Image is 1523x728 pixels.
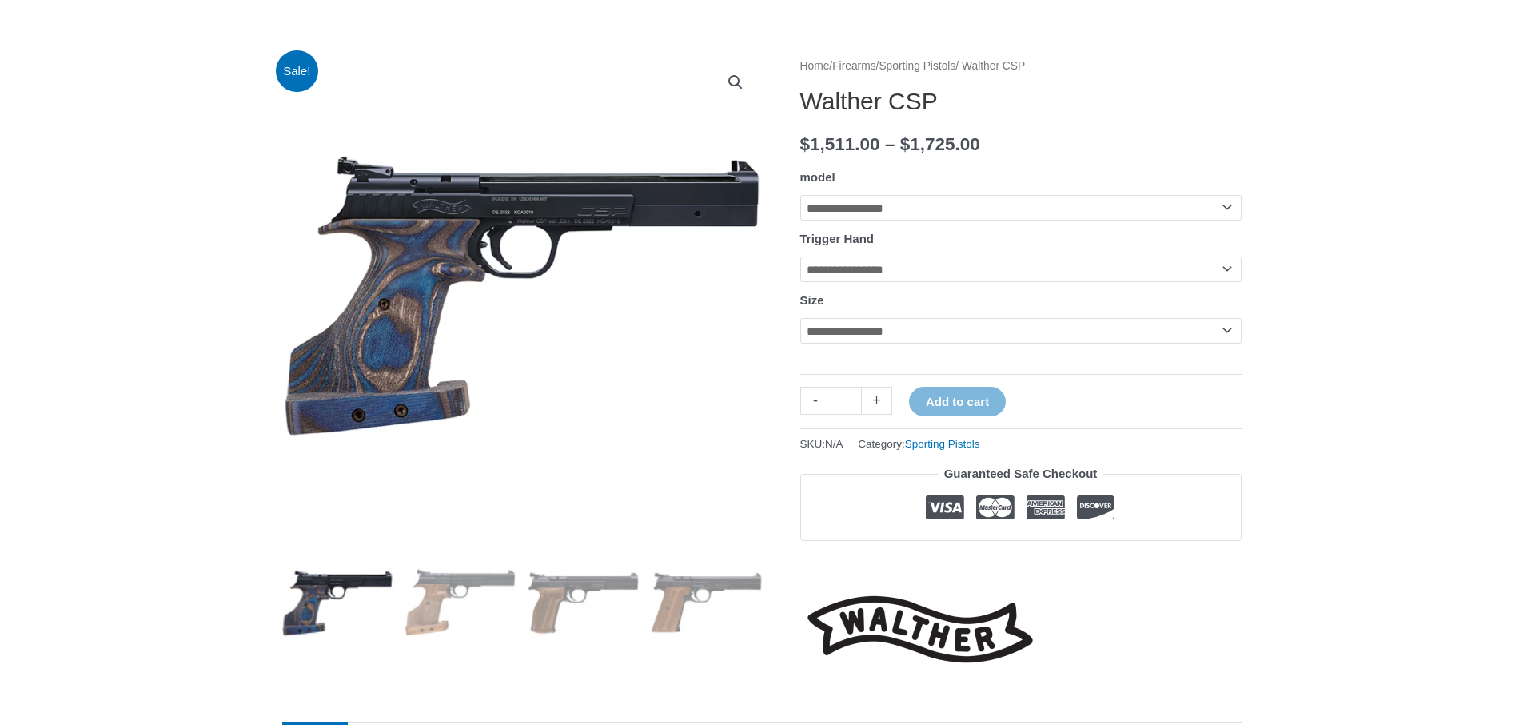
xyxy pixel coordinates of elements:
[832,60,875,72] a: Firearms
[800,134,880,154] bdi: 1,511.00
[862,387,892,415] a: +
[800,60,830,72] a: Home
[405,547,516,658] img: Walther CSP - Image 2
[800,232,875,245] label: Trigger Hand
[858,434,979,454] span: Category:
[800,170,835,184] label: model
[825,438,843,450] span: N/A
[909,387,1006,416] button: Add to cart
[831,387,862,415] input: Product quantity
[800,387,831,415] a: -
[721,68,750,97] a: View full-screen image gallery
[651,547,762,658] img: Walther CSP - Image 4
[800,293,824,307] label: Size
[800,56,1242,77] nav: Breadcrumb
[900,134,980,154] bdi: 1,725.00
[900,134,911,154] span: $
[885,134,895,154] span: –
[282,547,393,658] img: Walther CSP
[905,438,980,450] a: Sporting Pistols
[800,434,843,454] span: SKU:
[800,553,1242,572] iframe: Customer reviews powered by Trustpilot
[879,60,955,72] a: Sporting Pistols
[800,87,1242,116] h1: Walther CSP
[800,134,811,154] span: $
[938,463,1104,485] legend: Guaranteed Safe Checkout
[800,584,1040,674] a: Walther
[276,50,318,93] span: Sale!
[528,547,639,658] img: Walther CSP - Image 3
